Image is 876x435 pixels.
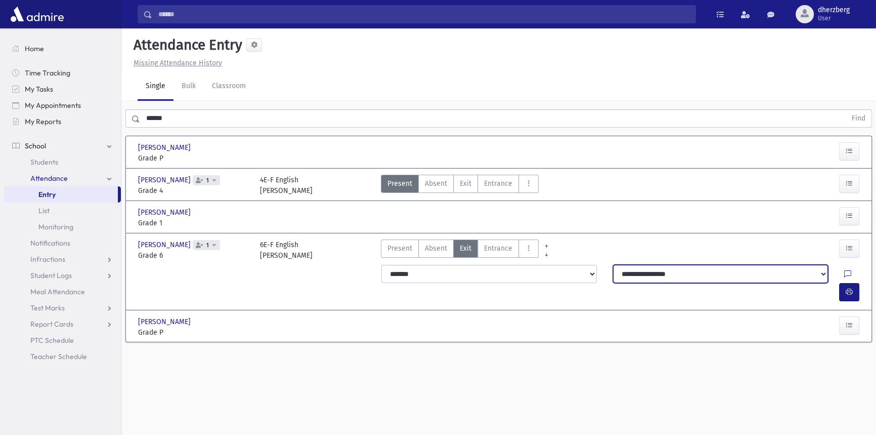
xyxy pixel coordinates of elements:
span: Entrance [484,178,512,189]
a: List [4,203,121,219]
span: Attendance [30,174,68,183]
a: Home [4,41,121,57]
span: Student Logs [30,271,72,280]
a: Students [4,154,121,170]
a: My Appointments [4,97,121,113]
span: Test Marks [30,303,65,312]
input: Search [152,5,695,23]
span: Exit [460,178,471,189]
a: Student Logs [4,267,121,284]
span: Monitoring [38,222,73,231]
span: My Appointments [25,101,81,110]
a: Classroom [204,72,254,101]
a: Missing Attendance History [129,59,222,67]
span: Infractions [30,255,65,264]
span: Exit [460,243,471,254]
span: Entry [38,190,56,199]
span: dherzberg [818,6,850,14]
span: Absent [425,243,447,254]
span: Grade 6 [138,250,250,261]
span: Present [387,243,412,254]
span: Students [30,157,58,167]
a: PTC Schedule [4,332,121,348]
span: [PERSON_NAME] [138,207,193,218]
span: Grade 1 [138,218,250,228]
span: Grade P [138,327,250,338]
span: Grade 4 [138,185,250,196]
span: Teacher Schedule [30,352,87,361]
span: My Reports [25,117,61,126]
a: Single [138,72,173,101]
h5: Attendance Entry [129,36,242,54]
span: 1 [204,177,211,184]
a: Test Marks [4,300,121,316]
a: My Reports [4,113,121,130]
span: 1 [204,242,211,249]
div: AttTypes [381,240,539,261]
span: Grade P [138,153,250,164]
a: Attendance [4,170,121,186]
u: Missing Attendance History [134,59,222,67]
span: Time Tracking [25,68,70,77]
span: Present [387,178,412,189]
span: School [25,141,46,150]
span: User [818,14,850,22]
span: My Tasks [25,85,53,94]
a: Entry [4,186,118,203]
span: Report Cards [30,320,73,329]
a: Report Cards [4,316,121,332]
span: Absent [425,178,447,189]
span: Entrance [484,243,512,254]
a: Teacher Schedule [4,348,121,365]
span: [PERSON_NAME] [138,142,193,153]
span: [PERSON_NAME] [138,240,193,250]
div: 4E-F English [PERSON_NAME] [260,175,313,196]
div: AttTypes [381,175,539,196]
span: PTC Schedule [30,336,74,345]
a: My Tasks [4,81,121,97]
button: Find [846,110,871,127]
img: AdmirePro [8,4,66,24]
a: School [4,138,121,154]
span: Notifications [30,239,70,248]
span: List [38,206,50,215]
a: Infractions [4,251,121,267]
a: Meal Attendance [4,284,121,300]
div: 6E-F English [PERSON_NAME] [260,240,313,261]
a: Notifications [4,235,121,251]
span: [PERSON_NAME] [138,317,193,327]
a: Bulk [173,72,204,101]
a: Monitoring [4,219,121,235]
span: [PERSON_NAME] [138,175,193,185]
span: Meal Attendance [30,287,85,296]
span: Home [25,44,44,53]
a: Time Tracking [4,65,121,81]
